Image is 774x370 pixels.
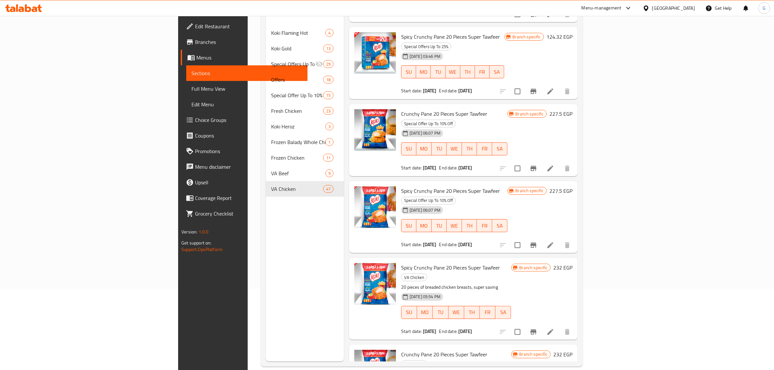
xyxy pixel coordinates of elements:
div: Menu-management [582,4,622,12]
span: 15 [323,92,333,99]
div: Koki Gold13 [266,41,344,56]
a: Menus [181,50,308,65]
span: Crunchy Pane 20 Pieces Super Tawfeer [401,350,487,359]
button: SA [492,142,507,155]
span: FR [479,221,490,231]
span: Start date: [401,86,422,95]
span: [DATE] 03:46 PM [407,53,443,59]
b: [DATE] [458,327,472,336]
span: FR [479,144,490,153]
span: Choice Groups [195,116,302,124]
button: Branch-specific-item [526,84,541,99]
span: [DATE] 06:07 PM [407,130,443,136]
a: Edit menu item [546,241,554,249]
span: Edit Menu [191,100,302,108]
div: Offers18 [266,72,344,87]
div: Offers [271,76,323,84]
span: Koki Gold [271,45,323,52]
b: [DATE] [458,240,472,249]
button: SU [401,65,416,78]
div: Special Offer Up To 10% Off [401,197,456,205]
div: VA Beef9 [266,165,344,181]
a: Edit Restaurant [181,19,308,34]
h6: 232 EGP [553,350,572,359]
b: [DATE] [423,240,437,249]
span: Spicy Crunchy Pane 20 Pieces Super Tawfeer [401,263,500,272]
span: Koki Flaming Hot [271,29,325,37]
span: MO [419,67,428,77]
span: VA Chicken [401,360,427,368]
img: Crunchy Pane 20 Pieces Super Tawfeer [354,109,396,151]
span: Menus [196,54,302,61]
button: Branch-specific-item [526,161,541,176]
button: WE [449,306,464,319]
span: SU [404,221,414,231]
button: FR [477,142,492,155]
span: 23 [323,108,333,114]
span: Start date: [401,327,422,336]
span: Branch specific [510,34,544,40]
span: Koki Heroz [271,123,325,130]
p: 20 pieces of breaded chicken breasts, super saving [401,283,511,291]
span: End date: [439,86,457,95]
span: Select to update [511,162,524,175]
span: WE [449,144,459,153]
span: Full Menu View [191,85,302,93]
span: VA Beef [271,169,325,177]
b: [DATE] [423,164,437,172]
span: MO [419,144,429,153]
span: Promotions [195,147,302,155]
button: TU [431,65,445,78]
a: Edit Menu [186,97,308,112]
span: Branch specific [517,265,550,271]
h6: 227.5 EGP [549,186,572,195]
span: SU [404,144,414,153]
button: MO [416,142,432,155]
div: items [323,185,334,193]
span: Crunchy Pane 20 Pieces Super Tawfeer [401,109,487,119]
div: items [323,76,334,84]
button: FR [477,219,492,232]
div: items [323,107,334,115]
span: Select to update [511,238,524,252]
a: Coverage Report [181,190,308,206]
div: VA Chicken47 [266,181,344,197]
a: Choice Groups [181,112,308,128]
img: Spicy Crunchy Pane 20 Pieces Super Tawfeer [354,186,396,228]
span: SA [495,144,505,153]
button: TH [462,219,477,232]
a: Upsell [181,175,308,190]
span: FR [482,308,493,317]
button: TU [432,219,447,232]
span: 11 [323,155,333,161]
a: Full Menu View [186,81,308,97]
span: WE [448,67,458,77]
span: Special Offers Up To 25% [271,60,315,68]
b: [DATE] [423,86,437,95]
span: 18 [323,77,333,83]
span: Coverage Report [195,194,302,202]
div: items [325,29,334,37]
div: Special Offers Up To 25% [401,43,451,50]
span: TU [434,144,444,153]
span: [DATE] 06:07 PM [407,207,443,213]
a: Support.OpsPlatform [181,245,223,254]
span: 13 [323,46,333,52]
span: Coupons [195,132,302,139]
button: Branch-specific-item [526,324,541,340]
b: [DATE] [458,86,472,95]
div: items [325,169,334,177]
span: SA [492,67,502,77]
div: Special Offer Up To 10% Off [401,120,456,127]
button: delete [559,84,575,99]
h6: 124.32 EGP [546,32,572,41]
button: Branch-specific-item [526,237,541,253]
svg: Inactive section [315,60,323,68]
span: Start date: [401,164,422,172]
span: Branches [195,38,302,46]
div: Fresh Chicken [271,107,323,115]
button: MO [416,219,432,232]
button: SU [401,219,416,232]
